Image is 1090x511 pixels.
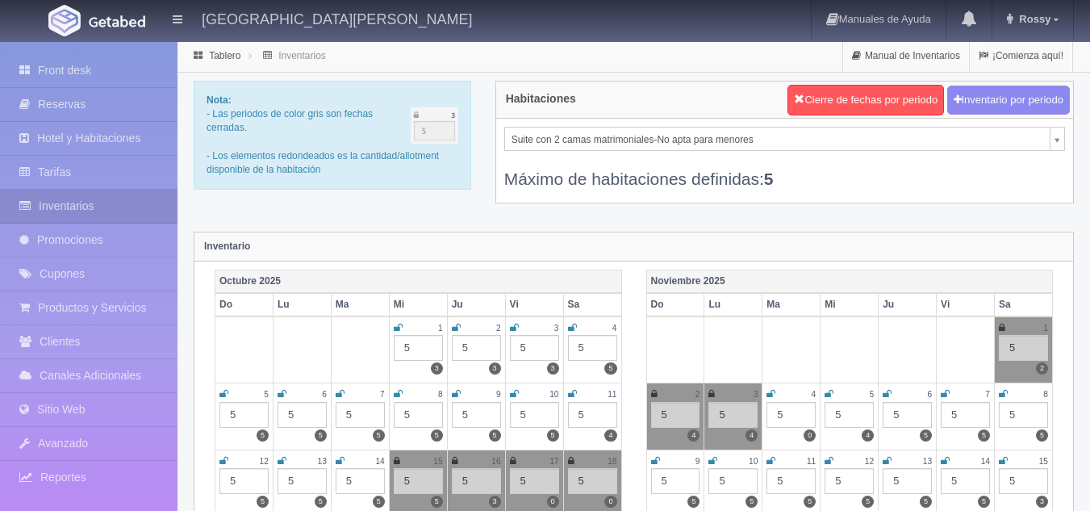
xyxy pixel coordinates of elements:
small: 5 [264,390,269,399]
div: 5 [883,468,932,494]
label: 4 [745,429,758,442]
label: 3 [489,496,501,508]
th: Mi [389,293,447,316]
label: 5 [978,496,990,508]
div: 5 [883,402,932,428]
th: Sa [995,293,1053,316]
label: 5 [920,496,932,508]
div: 5 [941,402,990,428]
div: 5 [219,402,269,428]
div: 5 [651,402,700,428]
label: 5 [257,429,269,442]
img: Getabed [89,15,145,27]
th: Ma [331,293,389,316]
small: 9 [695,457,700,466]
strong: Inventario [204,241,250,252]
th: Lu [273,293,331,316]
small: 13 [318,457,327,466]
small: 11 [608,390,616,399]
div: 5 [336,468,385,494]
label: 5 [978,429,990,442]
img: Getabed [48,5,81,36]
small: 14 [375,457,384,466]
div: 5 [708,468,758,494]
label: 5 [920,429,932,442]
small: 2 [695,390,700,399]
div: 5 [452,402,501,428]
div: 5 [568,402,617,428]
button: Inventario por periodo [947,86,1070,115]
div: 5 [394,402,443,428]
th: Ju [447,293,505,316]
div: 5 [510,468,559,494]
span: Suite con 2 camas matrimoniales-No apta para menores [512,128,1043,152]
th: Vi [937,293,995,316]
small: 17 [549,457,558,466]
h4: [GEOGRAPHIC_DATA][PERSON_NAME] [202,8,472,28]
div: 5 [708,402,758,428]
div: Máximo de habitaciones definidas: [504,151,1065,191]
label: 0 [547,496,559,508]
label: 0 [604,496,616,508]
label: 3 [489,362,501,375]
small: 6 [322,390,327,399]
div: 5 [766,402,816,428]
th: Do [215,293,274,316]
label: 3 [431,362,443,375]
small: 10 [749,457,758,466]
small: 9 [496,390,501,399]
small: 18 [608,457,616,466]
label: 4 [687,429,700,442]
th: Ju [879,293,937,316]
small: 11 [807,457,816,466]
th: Mi [821,293,879,316]
label: 5 [687,496,700,508]
div: 5 [510,402,559,428]
img: cutoff.png [411,107,458,144]
th: Noviembre 2025 [646,270,1053,293]
div: 5 [651,468,700,494]
small: 7 [380,390,385,399]
small: 3 [754,390,758,399]
small: 8 [438,390,443,399]
th: Octubre 2025 [215,270,622,293]
label: 5 [315,429,327,442]
span: Rossy [1015,13,1050,25]
small: 14 [981,457,990,466]
div: 5 [999,402,1048,428]
a: Tablero [209,50,240,61]
label: 3 [547,362,559,375]
label: 5 [257,496,269,508]
label: 5 [604,362,616,375]
label: 0 [804,429,816,442]
th: Vi [505,293,563,316]
a: ¡Comienza aquí! [970,40,1072,72]
label: 5 [745,496,758,508]
label: 5 [373,429,385,442]
a: Manual de Inventarios [843,40,969,72]
label: 5 [315,496,327,508]
div: 5 [999,468,1048,494]
th: Do [646,293,704,316]
label: 4 [604,429,616,442]
small: 12 [260,457,269,466]
th: Ma [762,293,821,316]
small: 12 [865,457,874,466]
small: 15 [1039,457,1048,466]
label: 5 [862,496,874,508]
label: 5 [804,496,816,508]
a: Inventarios [278,50,326,61]
div: - Las periodos de color gris son fechas cerradas. - Los elementos redondeados es la cantidad/allo... [194,81,471,190]
div: 5 [825,402,874,428]
div: 5 [394,468,443,494]
div: 5 [336,402,385,428]
label: 5 [431,429,443,442]
small: 3 [554,324,559,333]
div: 5 [452,335,501,361]
b: 5 [764,170,774,188]
div: 5 [510,335,559,361]
small: 10 [549,390,558,399]
label: 2 [1036,362,1048,375]
div: 5 [568,335,617,361]
button: Cierre de fechas por periodo [787,85,944,115]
